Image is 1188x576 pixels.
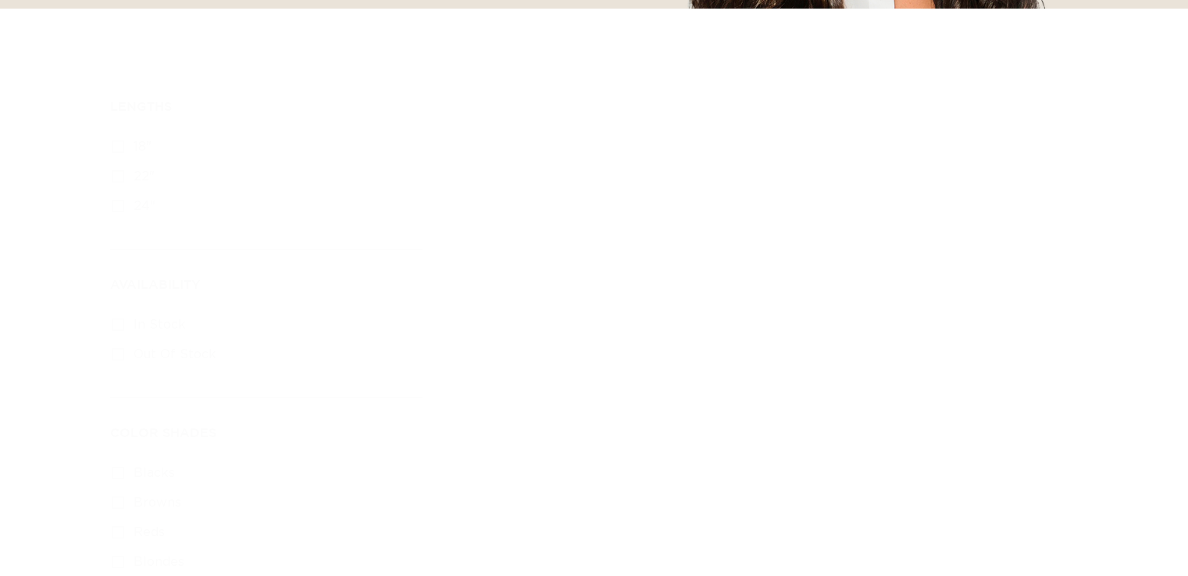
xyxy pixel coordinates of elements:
span: Availability [110,277,200,291]
a: 62 Icy Blonde Machine Weft [872,379,1057,417]
summary: Lengths (0 selected) [110,72,423,128]
span: Lengths [110,99,172,113]
span: 24" [134,200,155,212]
a: 60A Most Platinum Ash Machine Weft [671,379,856,417]
span: blondes [134,556,184,568]
a: 60 Most Platinum Machine Weft [470,379,655,417]
span: 18" [134,140,152,153]
span: In stock [134,318,186,331]
span: blacks [134,467,175,479]
span: Out of stock [134,348,216,361]
span: 22" [134,170,155,183]
summary: Availability (0 selected) [110,250,423,306]
summary: Color Shades (0 selected) [110,398,423,454]
span: reds [134,526,165,539]
span: browns [134,496,181,509]
span: Color Shades [110,425,216,439]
